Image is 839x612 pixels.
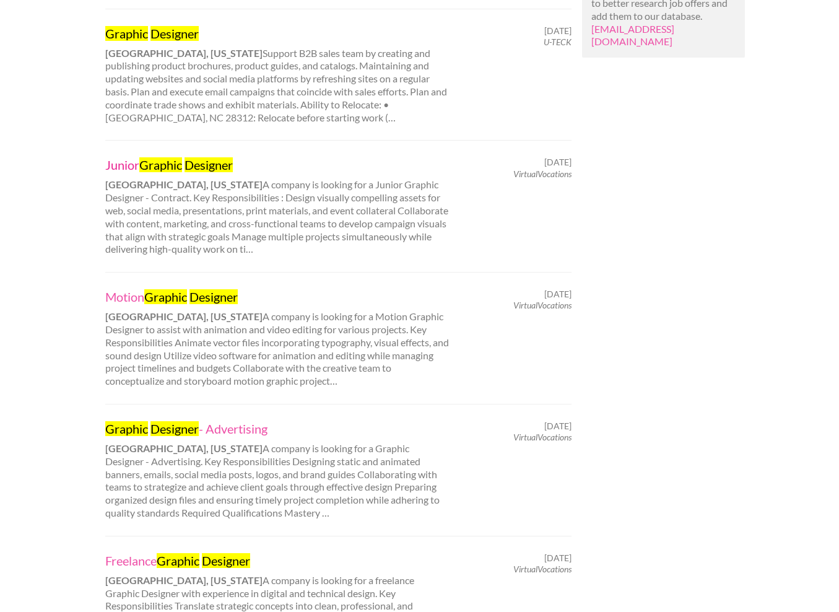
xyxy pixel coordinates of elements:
mark: Graphic [139,157,182,172]
mark: Graphic [105,26,148,41]
mark: Designer [202,553,250,568]
strong: [GEOGRAPHIC_DATA], [US_STATE] [105,178,263,190]
div: A company is looking for a Junior Graphic Designer - Contract. Key Responsibilities : Design visu... [95,157,461,256]
em: VirtualVocations [513,564,572,574]
mark: Graphic [144,289,187,304]
em: VirtualVocations [513,168,572,179]
strong: [GEOGRAPHIC_DATA], [US_STATE] [105,47,263,59]
em: VirtualVocations [513,300,572,310]
mark: Graphic [157,553,199,568]
span: [DATE] [544,157,572,168]
div: Support B2B sales team by creating and publishing product brochures, product guides, and catalogs... [95,25,461,125]
a: Graphic Designer [105,25,450,42]
a: [EMAIL_ADDRESS][DOMAIN_NAME] [591,23,674,48]
em: U-TECK [544,37,572,47]
strong: [GEOGRAPHIC_DATA], [US_STATE] [105,310,263,322]
div: A company is looking for a Motion Graphic Designer to assist with animation and video editing for... [95,289,461,388]
span: [DATE] [544,289,572,300]
mark: Designer [189,289,238,304]
a: MotionGraphic Designer [105,289,450,305]
mark: Designer [150,421,199,436]
span: [DATE] [544,553,572,564]
a: FreelanceGraphic Designer [105,553,450,569]
em: VirtualVocations [513,432,572,442]
span: [DATE] [544,421,572,432]
span: [DATE] [544,25,572,37]
div: A company is looking for a Graphic Designer - Advertising. Key Responsibilities Designing static ... [95,421,461,520]
a: JuniorGraphic Designer [105,157,450,173]
mark: Designer [185,157,233,172]
a: Graphic Designer- Advertising [105,421,450,437]
mark: Designer [150,26,199,41]
strong: [GEOGRAPHIC_DATA], [US_STATE] [105,442,263,454]
strong: [GEOGRAPHIC_DATA], [US_STATE] [105,574,263,586]
mark: Graphic [105,421,148,436]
